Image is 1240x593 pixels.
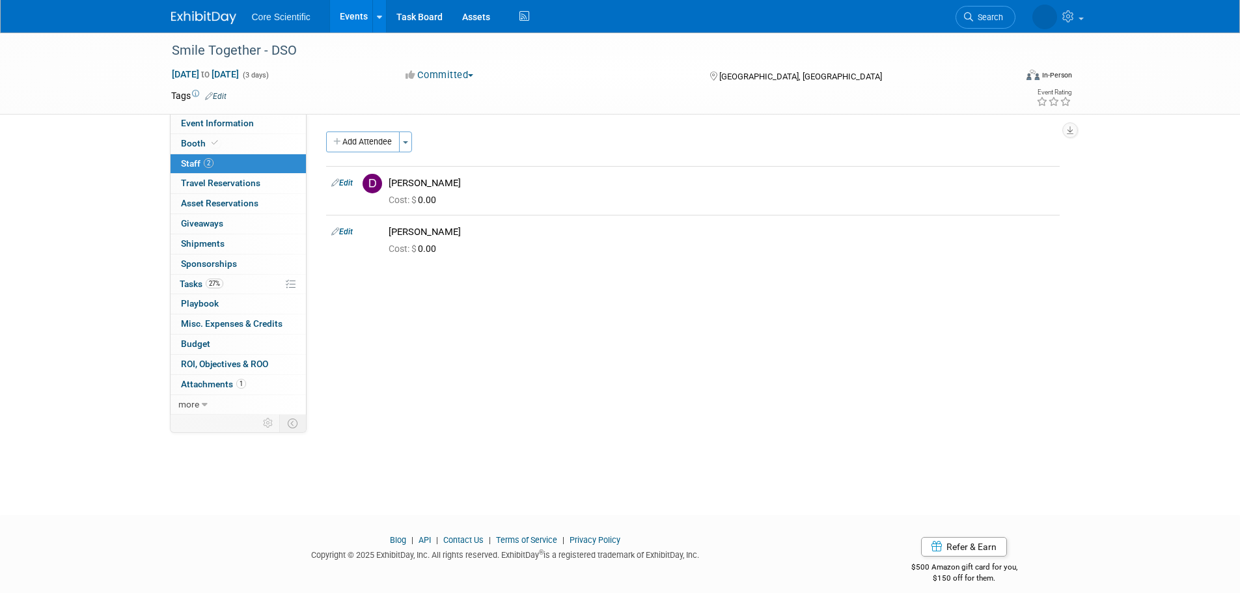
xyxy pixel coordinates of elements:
a: API [419,535,431,545]
span: (3 days) [241,71,269,79]
div: In-Person [1041,70,1072,80]
a: ROI, Objectives & ROO [171,355,306,374]
a: Edit [205,92,227,101]
span: Asset Reservations [181,198,258,208]
a: Sponsorships [171,255,306,274]
a: Edit [331,227,353,236]
span: | [408,535,417,545]
span: 1 [236,379,246,389]
img: Alyona Yurchenko [1032,5,1057,29]
a: Edit [331,178,353,187]
span: Core Scientific [252,12,310,22]
div: [PERSON_NAME] [389,177,1054,189]
a: Playbook [171,294,306,314]
span: Travel Reservations [181,178,260,188]
span: [GEOGRAPHIC_DATA], [GEOGRAPHIC_DATA] [719,72,882,81]
span: Giveaways [181,218,223,228]
a: Contact Us [443,535,484,545]
span: [DATE] [DATE] [171,68,240,80]
a: Refer & Earn [921,537,1007,557]
span: Cost: $ [389,195,418,205]
span: 2 [204,158,214,168]
span: to [199,69,212,79]
td: Personalize Event Tab Strip [257,415,280,432]
button: Add Attendee [326,131,400,152]
td: Toggle Event Tabs [279,415,306,432]
td: Tags [171,89,227,102]
a: Event Information [171,114,306,133]
span: Tasks [180,279,223,289]
div: Copyright © 2025 ExhibitDay, Inc. All rights reserved. ExhibitDay is a registered trademark of Ex... [171,546,840,561]
a: Search [956,6,1015,29]
span: Staff [181,158,214,169]
a: Misc. Expenses & Credits [171,314,306,334]
span: Playbook [181,298,219,309]
span: | [486,535,494,545]
span: Event Information [181,118,254,128]
i: Booth reservation complete [212,139,218,146]
span: 27% [206,279,223,288]
span: | [559,535,568,545]
a: Tasks27% [171,275,306,294]
span: Attachments [181,379,246,389]
sup: ® [539,549,544,556]
a: Budget [171,335,306,354]
a: Asset Reservations [171,194,306,214]
a: Staff2 [171,154,306,174]
a: Terms of Service [496,535,557,545]
span: Search [973,12,1003,22]
a: more [171,395,306,415]
div: $500 Amazon gift card for you, [859,553,1069,583]
a: Booth [171,134,306,154]
a: Privacy Policy [570,535,620,545]
img: Format-Inperson.png [1026,70,1040,80]
div: $150 off for them. [859,573,1069,584]
span: Budget [181,338,210,349]
span: 0.00 [389,243,441,254]
div: [PERSON_NAME] [389,226,1054,238]
a: Shipments [171,234,306,254]
button: Committed [401,68,478,82]
a: Giveaways [171,214,306,234]
a: Attachments1 [171,375,306,394]
span: Booth [181,138,221,148]
div: Event Rating [1036,89,1071,96]
span: Misc. Expenses & Credits [181,318,282,329]
div: Smile Together - DSO [167,39,996,62]
span: Cost: $ [389,243,418,254]
a: Travel Reservations [171,174,306,193]
div: Event Format [939,68,1073,87]
span: | [433,535,441,545]
a: Blog [390,535,406,545]
span: Sponsorships [181,258,237,269]
img: ExhibitDay [171,11,236,24]
span: ROI, Objectives & ROO [181,359,268,369]
span: more [178,399,199,409]
img: D.jpg [363,174,382,193]
span: 0.00 [389,195,441,205]
span: Shipments [181,238,225,249]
